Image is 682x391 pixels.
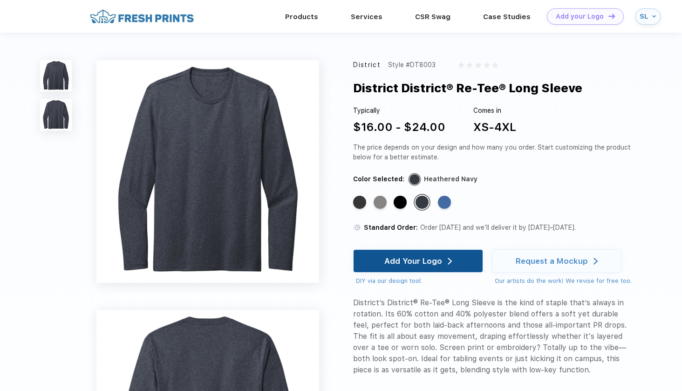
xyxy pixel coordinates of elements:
[364,224,418,231] span: Standard Order:
[40,60,71,91] img: func=resize&h=100
[40,99,71,130] img: func=resize&h=100
[467,62,472,68] img: gray_star.svg
[353,60,381,70] div: District
[438,196,451,209] div: Blue Heather
[353,106,445,116] div: Typically
[285,13,318,21] a: Products
[492,62,498,68] img: gray_star.svg
[374,196,387,209] div: Light Heather Grey
[353,223,361,232] img: standard order
[473,106,516,116] div: Comes in
[424,174,477,184] div: Heathered Navy
[353,174,404,184] div: Color Selected:
[652,14,656,18] img: arrow_down_blue.svg
[556,13,604,21] div: Add your Logo
[353,119,445,136] div: $16.00 - $24.00
[473,119,516,136] div: XS-4XL
[458,62,464,68] img: gray_star.svg
[356,276,483,286] div: DIY via our design tool.
[87,8,197,25] img: fo%20logo%202.webp
[484,62,490,68] img: gray_star.svg
[96,60,319,283] img: func=resize&h=640
[353,143,633,162] div: The price depends on your design and how many you order. Start customizing the product below for ...
[384,256,442,266] div: Add Your Logo
[475,62,481,68] img: gray_star.svg
[388,60,436,70] div: Style #DT8003
[394,196,407,209] div: Black
[516,256,588,266] div: Request a Mockup
[495,276,632,286] div: Our artists do the work! We revise for free too.
[353,297,633,376] div: District’s District® Re-Tee® Long Sleeve is the kind of staple that’s always in rotation. Its 60%...
[593,258,598,265] img: white arrow
[640,13,650,21] div: SL
[448,258,452,265] img: white arrow
[416,196,429,209] div: Heathered Navy
[420,224,576,231] span: Order [DATE] and we’ll deliver it by [DATE]–[DATE].
[608,14,615,19] img: DT
[353,196,366,209] div: Charcoal Heather
[353,79,582,97] div: District District® Re-Tee® Long Sleeve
